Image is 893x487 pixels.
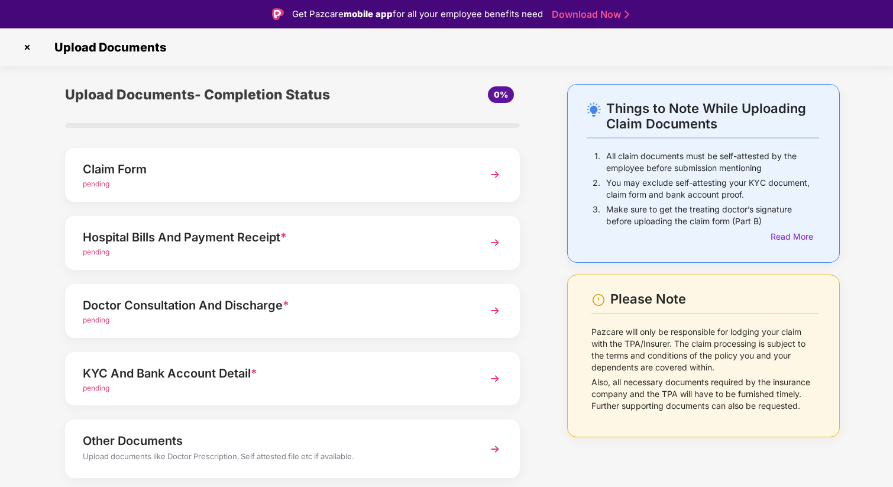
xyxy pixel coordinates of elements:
[593,204,600,227] p: 3.
[83,160,467,179] div: Claim Form
[591,293,606,307] img: svg+xml;base64,PHN2ZyBpZD0iV2FybmluZ18tXzI0eDI0IiBkYXRhLW5hbWU9Ildhcm5pbmcgLSAyNHgyNCIgeG1sbnM9Im...
[83,431,467,450] div: Other Documents
[771,230,819,243] div: Read More
[272,8,284,20] img: Logo
[606,150,819,174] p: All claim documents must be self-attested by the employee before submission mentioning
[83,179,109,188] span: pending
[591,326,819,373] p: Pazcare will only be responsible for lodging your claim with the TPA/Insurer. The claim processin...
[83,450,467,466] div: Upload documents like Doctor Prescription, Self attested file etc if available.
[83,364,467,383] div: KYC And Bank Account Detail
[594,150,600,174] p: 1.
[43,40,172,54] span: Upload Documents
[83,315,109,324] span: pending
[484,164,506,185] img: svg+xml;base64,PHN2ZyBpZD0iTmV4dCIgeG1sbnM9Imh0dHA6Ly93d3cudzMub3JnLzIwMDAvc3ZnIiB3aWR0aD0iMzYiIG...
[484,232,506,253] img: svg+xml;base64,PHN2ZyBpZD0iTmV4dCIgeG1sbnM9Imh0dHA6Ly93d3cudzMub3JnLzIwMDAvc3ZnIiB3aWR0aD0iMzYiIG...
[552,8,626,21] a: Download Now
[606,101,819,131] div: Things to Note While Uploading Claim Documents
[484,438,506,460] img: svg+xml;base64,PHN2ZyBpZD0iTmV4dCIgeG1sbnM9Imh0dHA6Ly93d3cudzMub3JnLzIwMDAvc3ZnIiB3aWR0aD0iMzYiIG...
[484,368,506,389] img: svg+xml;base64,PHN2ZyBpZD0iTmV4dCIgeG1sbnM9Imh0dHA6Ly93d3cudzMub3JnLzIwMDAvc3ZnIiB3aWR0aD0iMzYiIG...
[83,296,467,315] div: Doctor Consultation And Discharge
[494,89,508,99] span: 0%
[292,7,543,21] div: Get Pazcare for all your employee benefits need
[83,247,109,256] span: pending
[610,291,819,307] div: Please Note
[591,376,819,412] p: Also, all necessary documents required by the insurance company and the TPA will have to be furni...
[83,228,467,247] div: Hospital Bills And Payment Receipt
[83,383,109,392] span: pending
[344,8,393,20] strong: mobile app
[606,177,819,201] p: You may exclude self-attesting your KYC document, claim form and bank account proof.
[593,177,600,201] p: 2.
[625,8,629,21] img: Stroke
[587,102,601,117] img: svg+xml;base64,PHN2ZyB4bWxucz0iaHR0cDovL3d3dy53My5vcmcvMjAwMC9zdmciIHdpZHRoPSIyNC4wOTMiIGhlaWdodD...
[18,38,37,57] img: svg+xml;base64,PHN2ZyBpZD0iQ3Jvc3MtMzJ4MzIiIHhtbG5zPSJodHRwOi8vd3d3LnczLm9yZy8yMDAwL3N2ZyIgd2lkdG...
[606,204,819,227] p: Make sure to get the treating doctor’s signature before uploading the claim form (Part B)
[484,300,506,321] img: svg+xml;base64,PHN2ZyBpZD0iTmV4dCIgeG1sbnM9Imh0dHA6Ly93d3cudzMub3JnLzIwMDAvc3ZnIiB3aWR0aD0iMzYiIG...
[65,84,368,105] div: Upload Documents- Completion Status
